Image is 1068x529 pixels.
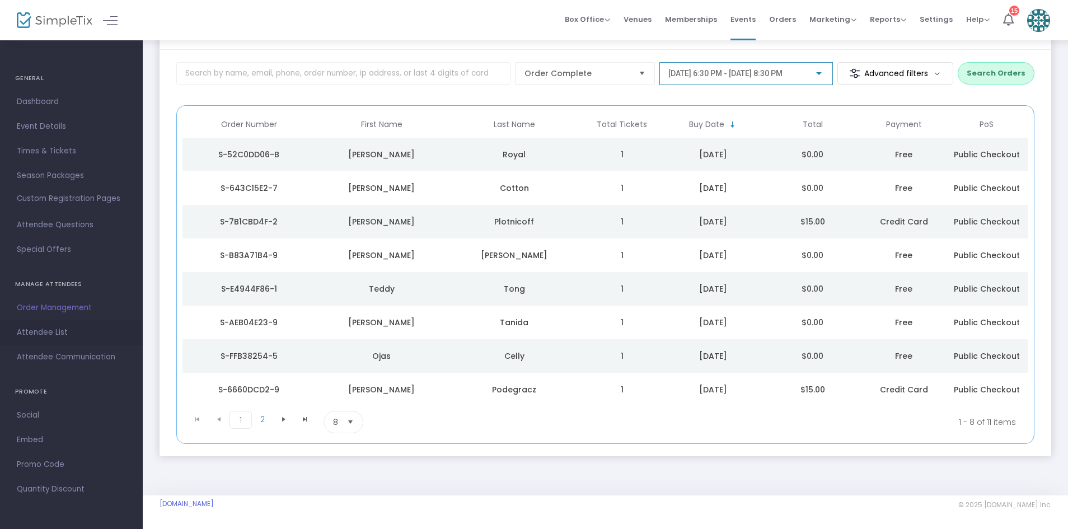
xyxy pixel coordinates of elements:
span: Credit Card [880,384,928,395]
span: © 2025 [DOMAIN_NAME] Inc. [958,500,1051,509]
div: 2/15/2024 [666,317,760,328]
div: S-6660DCD2-9 [185,384,312,395]
span: Public Checkout [954,317,1020,328]
button: Select [343,411,358,433]
div: 2/15/2024 [666,384,760,395]
h4: GENERAL [15,67,128,90]
div: Jacobo [318,216,445,227]
div: 2/16/2024 [666,250,760,261]
span: Sortable [728,120,737,129]
td: 1 [580,339,663,373]
td: $0.00 [763,138,863,171]
td: 1 [580,373,663,406]
div: Celly [451,350,578,362]
div: Plotnicoff [451,216,578,227]
td: $0.00 [763,272,863,306]
span: Free [895,182,912,194]
span: Free [895,149,912,160]
span: PoS [980,120,994,129]
td: $0.00 [763,306,863,339]
td: 1 [580,306,663,339]
span: 8 [333,416,338,428]
div: Tanida [451,317,578,328]
button: Search Orders [958,62,1034,85]
div: Josh [318,149,445,160]
div: S-B83A71B4-9 [185,250,312,261]
span: Settings [920,5,953,34]
div: Yuki [318,317,445,328]
span: Buy Date [689,120,724,129]
span: Public Checkout [954,350,1020,362]
span: Go to the last page [301,415,310,424]
kendo-pager-info: 1 - 8 of 11 items [474,411,1016,433]
div: 15 [1009,6,1019,16]
span: Page 1 [229,411,252,429]
span: Public Checkout [954,384,1020,395]
span: Custom Registration Pages [17,193,120,204]
span: Dashboard [17,95,126,109]
span: Quantity Discount [17,482,126,497]
span: Order Management [17,301,126,315]
span: Season Packages [17,168,126,183]
th: Total Tickets [580,111,663,138]
span: Free [895,283,912,294]
span: Attendee Communication [17,350,126,364]
span: Orders [769,5,796,34]
div: S-52C0DD06-B [185,149,312,160]
span: Go to the next page [273,411,294,428]
td: 1 [580,205,663,238]
td: 1 [580,138,663,171]
div: S-7B1CBD4F-2 [185,216,312,227]
span: Reports [870,14,906,25]
span: Go to the last page [294,411,316,428]
span: Free [895,250,912,261]
div: S-AEB04E23-9 [185,317,312,328]
img: filter [849,68,860,79]
div: 2/15/2024 [666,350,760,362]
h4: MANAGE ATTENDEES [15,273,128,296]
div: 2/16/2024 [666,216,760,227]
span: Free [895,317,912,328]
span: Total [803,120,823,129]
span: Order Complete [524,68,630,79]
span: Go to the next page [279,415,288,424]
div: S-643C15E2-7 [185,182,312,194]
span: Times & Tickets [17,144,126,158]
span: Embed [17,433,126,447]
span: Event Details [17,119,126,134]
span: Last Name [494,120,535,129]
div: Gabriel [318,384,445,395]
span: Help [966,14,990,25]
div: 2/16/2024 [666,182,760,194]
span: Public Checkout [954,216,1020,227]
span: [DATE] 6:30 PM - [DATE] 8:30 PM [668,69,783,78]
span: Marketing [809,14,856,25]
div: 2/15/2024 [666,283,760,294]
button: Select [634,63,650,84]
div: Royal [451,149,578,160]
span: Attendee List [17,325,126,340]
div: Dale [318,182,445,194]
span: Venues [624,5,652,34]
m-button: Advanced filters [837,62,953,85]
span: First Name [361,120,402,129]
td: $0.00 [763,339,863,373]
td: $0.00 [763,238,863,272]
span: Page 2 [252,411,273,428]
span: Attendee Questions [17,218,126,232]
div: Wallace [451,250,578,261]
input: Search by name, email, phone, order number, ip address, or last 4 digits of card [176,62,510,85]
span: Public Checkout [954,250,1020,261]
span: Memberships [665,5,717,34]
div: Podegracz [451,384,578,395]
td: 1 [580,272,663,306]
div: Teddy [318,283,445,294]
td: $0.00 [763,171,863,205]
div: Ojas [318,350,445,362]
span: Public Checkout [954,283,1020,294]
div: Data table [182,111,1028,406]
span: Box Office [565,14,610,25]
span: Order Number [221,120,277,129]
span: Free [895,350,912,362]
span: Promo Code [17,457,126,472]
